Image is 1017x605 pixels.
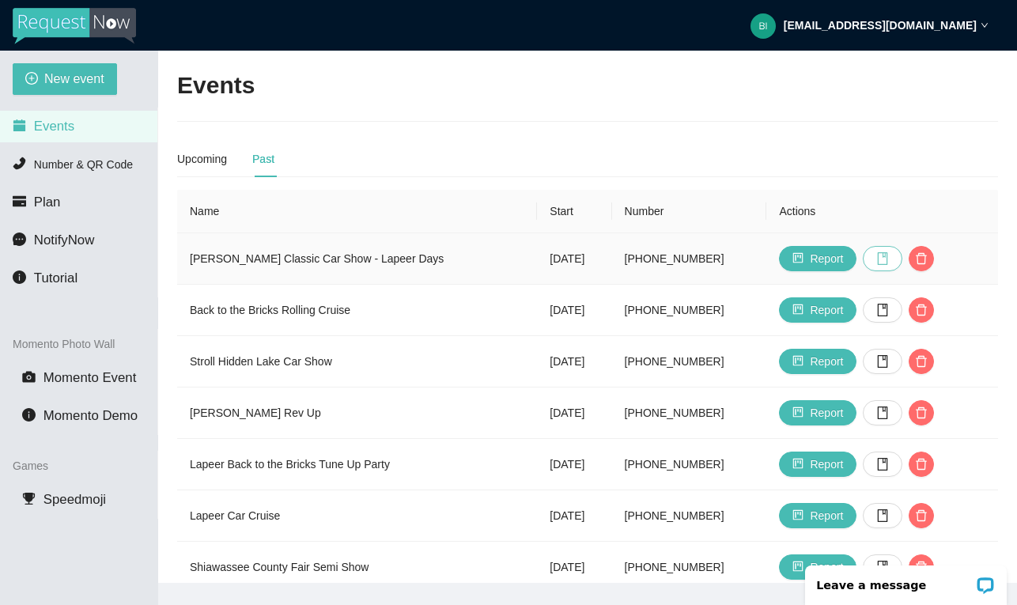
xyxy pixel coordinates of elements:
span: delete [909,304,933,316]
span: Speedmoji [43,492,106,507]
span: Report [810,301,843,319]
span: Plan [34,195,61,210]
img: b573f13d72a41b61daee4edec3c6a9f1 [750,13,776,39]
th: Actions [766,190,998,233]
td: [DATE] [537,285,611,336]
td: [DATE] [537,439,611,490]
td: Lapeer Back to the Bricks Tune Up Party [177,439,537,490]
button: projectReport [779,349,856,374]
td: [DATE] [537,388,611,439]
span: book [876,304,889,316]
td: Lapeer Car Cruise [177,490,537,542]
span: message [13,233,26,246]
span: Report [810,507,843,524]
button: projectReport [779,246,856,271]
td: Shiawassee County Fair Semi Show [177,542,537,593]
span: project [792,561,803,573]
span: Report [810,353,843,370]
strong: [EMAIL_ADDRESS][DOMAIN_NAME] [784,19,977,32]
button: projectReport [779,554,856,580]
span: book [876,252,889,265]
span: Report [810,404,843,422]
span: down [981,21,989,29]
span: Events [34,119,74,134]
td: [PHONE_NUMBER] [612,336,767,388]
button: plus-circleNew event [13,63,117,95]
button: book [863,400,902,425]
td: [PHONE_NUMBER] [612,233,767,285]
span: delete [909,458,933,471]
button: delete [909,349,934,374]
span: NotifyNow [34,233,94,248]
span: delete [909,406,933,419]
span: book [876,458,889,471]
td: [PHONE_NUMBER] [612,490,767,542]
div: Past [252,150,274,168]
button: delete [909,503,934,528]
th: Number [612,190,767,233]
td: [PHONE_NUMBER] [612,388,767,439]
iframe: LiveChat chat widget [795,555,1017,605]
span: New event [44,69,104,89]
button: delete [909,554,934,580]
button: book [863,554,902,580]
span: project [792,406,803,419]
button: delete [909,400,934,425]
img: RequestNow [13,8,136,44]
span: delete [909,509,933,522]
button: projectReport [779,452,856,477]
td: [DATE] [537,542,611,593]
span: Report [810,456,843,473]
span: Number & QR Code [34,158,133,171]
td: [DATE] [537,490,611,542]
td: Back to the Bricks Rolling Cruise [177,285,537,336]
span: project [792,509,803,522]
span: credit-card [13,195,26,208]
button: projectReport [779,297,856,323]
td: [DATE] [537,336,611,388]
span: trophy [22,492,36,505]
td: [PHONE_NUMBER] [612,542,767,593]
th: Start [537,190,611,233]
td: [DATE] [537,233,611,285]
button: book [863,503,902,528]
button: delete [909,452,934,477]
button: projectReport [779,400,856,425]
td: [PERSON_NAME] Classic Car Show - Lapeer Days [177,233,537,285]
button: projectReport [779,503,856,528]
h2: Events [177,70,255,102]
span: phone [13,157,26,170]
span: project [792,252,803,265]
span: book [876,406,889,419]
span: Report [810,250,843,267]
button: delete [909,297,934,323]
span: camera [22,370,36,384]
td: [PERSON_NAME] Rev Up [177,388,537,439]
span: info-circle [22,408,36,422]
th: Name [177,190,537,233]
span: Momento Event [43,370,137,385]
span: book [876,509,889,522]
span: project [792,458,803,471]
span: Momento Demo [43,408,138,423]
span: plus-circle [25,72,38,87]
span: book [876,355,889,368]
span: project [792,304,803,316]
td: [PHONE_NUMBER] [612,439,767,490]
button: book [863,297,902,323]
span: info-circle [13,270,26,284]
button: book [863,349,902,374]
td: Stroll Hidden Lake Car Show [177,336,537,388]
td: [PHONE_NUMBER] [612,285,767,336]
div: Upcoming [177,150,227,168]
button: book [863,246,902,271]
button: delete [909,246,934,271]
span: Tutorial [34,270,78,285]
span: calendar [13,119,26,132]
span: delete [909,252,933,265]
span: project [792,355,803,368]
button: book [863,452,902,477]
span: delete [909,355,933,368]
